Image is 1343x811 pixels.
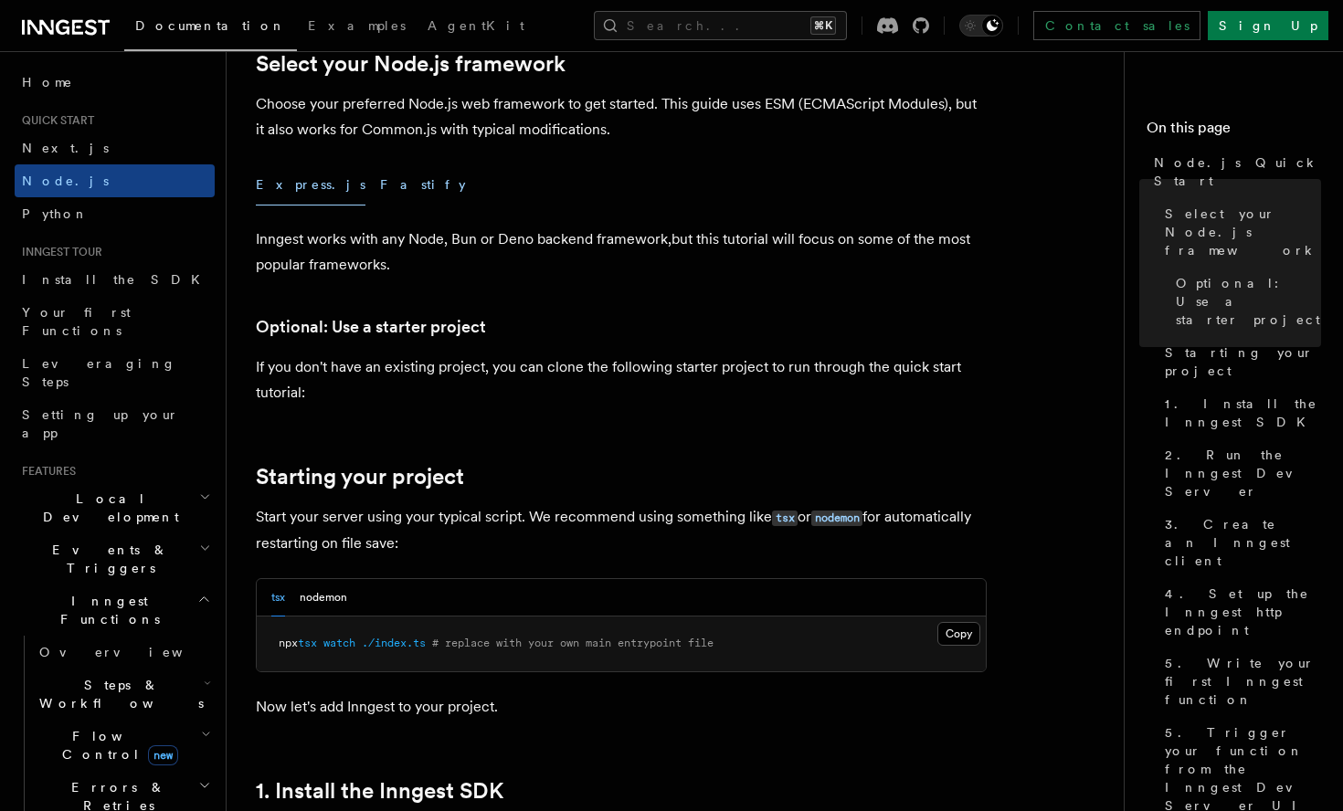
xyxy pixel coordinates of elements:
[32,727,201,764] span: Flow Control
[256,226,987,278] p: Inngest works with any Node, Bun or Deno backend framework,but this tutorial will focus on some o...
[1158,438,1321,508] a: 2. Run the Inngest Dev Server
[772,508,798,525] a: tsx
[380,164,466,205] button: Fastify
[15,398,215,449] a: Setting up your app
[362,637,426,649] span: ./index.ts
[32,720,215,771] button: Flow Controlnew
[1147,146,1321,197] a: Node.js Quick Start
[15,113,94,128] span: Quick start
[297,5,417,49] a: Examples
[135,18,286,33] span: Documentation
[32,676,204,712] span: Steps & Workflows
[594,11,847,40] button: Search...⌘K
[279,637,298,649] span: npx
[1169,267,1321,336] a: Optional: Use a starter project
[22,174,109,188] span: Node.js
[1158,336,1321,387] a: Starting your project
[1033,11,1200,40] a: Contact sales
[1165,205,1321,259] span: Select your Node.js framework
[15,585,215,636] button: Inngest Functions
[22,272,211,287] span: Install the SDK
[937,622,980,646] button: Copy
[124,5,297,51] a: Documentation
[1165,446,1321,500] span: 2. Run the Inngest Dev Server
[256,314,486,340] a: Optional: Use a starter project
[15,347,215,398] a: Leveraging Steps
[300,579,347,616] button: nodemon
[32,636,215,669] a: Overview
[308,18,406,33] span: Examples
[1176,274,1321,329] span: Optional: Use a starter project
[1165,515,1321,570] span: 3. Create an Inngest client
[1158,647,1321,716] a: 5. Write your first Inngest function
[22,407,179,440] span: Setting up your app
[256,51,566,77] a: Select your Node.js framework
[811,508,862,525] a: nodemon
[256,504,987,556] p: Start your server using your typical script. We recommend using something like or for automatical...
[22,305,131,338] span: Your first Functions
[15,482,215,533] button: Local Development
[432,637,714,649] span: # replace with your own main entrypoint file
[1165,395,1321,431] span: 1. Install the Inngest SDK
[1158,387,1321,438] a: 1. Install the Inngest SDK
[22,141,109,155] span: Next.js
[1165,654,1321,709] span: 5. Write your first Inngest function
[959,15,1003,37] button: Toggle dark mode
[323,637,355,649] span: watch
[256,778,503,804] a: 1. Install the Inngest SDK
[15,296,215,347] a: Your first Functions
[1158,508,1321,577] a: 3. Create an Inngest client
[15,464,76,479] span: Features
[417,5,535,49] a: AgentKit
[271,579,285,616] button: tsx
[15,592,197,628] span: Inngest Functions
[256,464,464,490] a: Starting your project
[15,132,215,164] a: Next.js
[1165,343,1321,380] span: Starting your project
[1208,11,1328,40] a: Sign Up
[810,16,836,35] kbd: ⌘K
[811,511,862,526] code: nodemon
[256,694,987,720] p: Now let's add Inngest to your project.
[15,164,215,197] a: Node.js
[32,669,215,720] button: Steps & Workflows
[1147,117,1321,146] h4: On this page
[1158,577,1321,647] a: 4. Set up the Inngest http endpoint
[298,637,317,649] span: tsx
[428,18,524,33] span: AgentKit
[15,533,215,585] button: Events & Triggers
[256,164,365,205] button: Express.js
[256,91,987,142] p: Choose your preferred Node.js web framework to get started. This guide uses ESM (ECMAScript Modul...
[1154,153,1321,190] span: Node.js Quick Start
[15,245,102,259] span: Inngest tour
[15,541,199,577] span: Events & Triggers
[22,73,73,91] span: Home
[1165,585,1321,639] span: 4. Set up the Inngest http endpoint
[1158,197,1321,267] a: Select your Node.js framework
[39,645,227,659] span: Overview
[148,745,178,765] span: new
[256,354,987,405] p: If you don't have an existing project, you can clone the following starter project to run through...
[15,66,215,99] a: Home
[772,511,798,526] code: tsx
[15,263,215,296] a: Install the SDK
[15,197,215,230] a: Python
[22,206,89,221] span: Python
[22,356,176,389] span: Leveraging Steps
[15,490,199,526] span: Local Development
